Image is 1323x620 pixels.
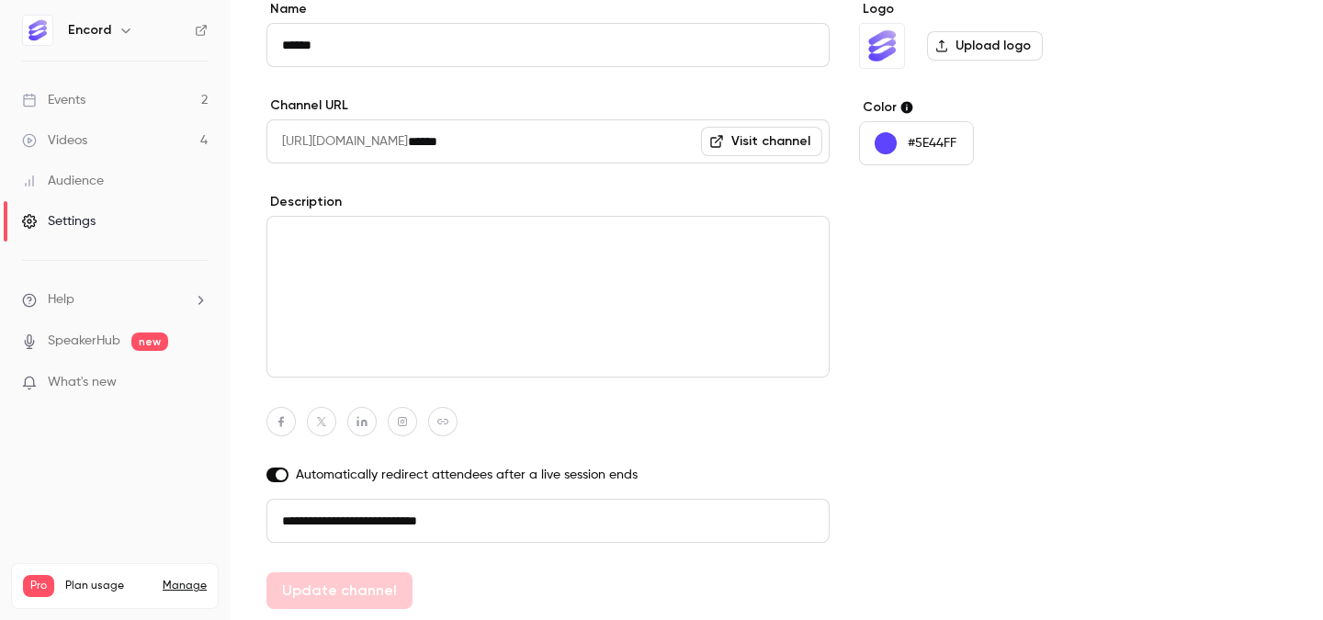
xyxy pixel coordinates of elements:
[68,21,111,39] h6: Encord
[266,193,830,211] label: Description
[859,98,1141,117] label: Color
[266,119,408,163] span: [URL][DOMAIN_NAME]
[266,466,830,484] label: Automatically redirect attendees after a live session ends
[927,31,1043,61] label: Upload logo
[22,91,85,109] div: Events
[163,579,207,593] a: Manage
[131,333,168,351] span: new
[860,24,904,68] img: Encord
[65,579,152,593] span: Plan usage
[186,375,208,391] iframe: Noticeable Trigger
[266,96,830,115] label: Channel URL
[22,290,208,310] li: help-dropdown-opener
[22,172,104,190] div: Audience
[22,212,96,231] div: Settings
[701,127,822,156] a: Visit channel
[48,373,117,392] span: What's new
[48,290,74,310] span: Help
[23,16,52,45] img: Encord
[23,575,54,597] span: Pro
[48,332,120,351] a: SpeakerHub
[22,131,87,150] div: Videos
[908,134,956,152] p: #5E44FF
[859,121,974,165] button: #5E44FF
